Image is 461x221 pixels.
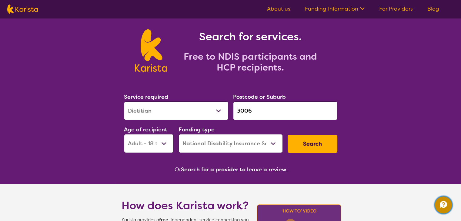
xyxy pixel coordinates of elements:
[124,93,168,101] label: Service required
[233,101,337,120] input: Type
[179,126,215,133] label: Funding type
[135,29,167,72] img: Karista logo
[288,135,337,153] button: Search
[435,196,452,213] button: Channel Menu
[181,165,286,174] button: Search for a provider to leave a review
[175,51,326,73] h2: Free to NDIS participants and HCP recipients.
[305,5,365,12] a: Funding Information
[175,29,326,44] h1: Search for services.
[379,5,413,12] a: For Providers
[7,5,38,14] img: Karista logo
[267,5,290,12] a: About us
[122,198,249,213] h1: How does Karista work?
[175,165,181,174] span: Or
[427,5,439,12] a: Blog
[233,93,286,101] label: Postcode or Suburb
[124,126,167,133] label: Age of recipient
